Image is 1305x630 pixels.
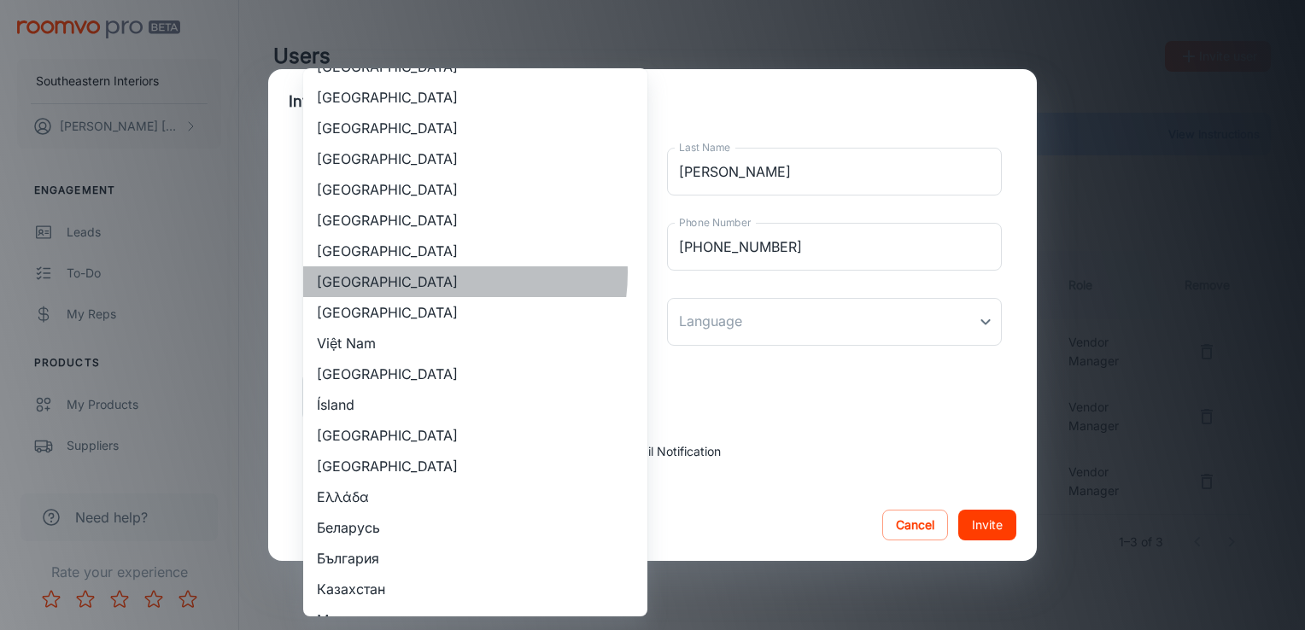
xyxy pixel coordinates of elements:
li: Казахстан [303,574,647,604]
li: [GEOGRAPHIC_DATA] [303,451,647,481]
li: [GEOGRAPHIC_DATA] [303,266,647,297]
li: Беларусь [303,512,647,543]
li: [GEOGRAPHIC_DATA] [303,113,647,143]
li: [GEOGRAPHIC_DATA] [303,82,647,113]
li: Ísland [303,389,647,420]
li: Việt Nam [303,328,647,359]
li: Ελλάδα [303,481,647,512]
li: [GEOGRAPHIC_DATA] [303,174,647,205]
li: България [303,543,647,574]
li: [GEOGRAPHIC_DATA] [303,359,647,389]
li: [GEOGRAPHIC_DATA] [303,420,647,451]
li: [GEOGRAPHIC_DATA] [303,205,647,236]
li: [GEOGRAPHIC_DATA] [303,143,647,174]
li: [GEOGRAPHIC_DATA] [303,236,647,266]
li: [GEOGRAPHIC_DATA] [303,297,647,328]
